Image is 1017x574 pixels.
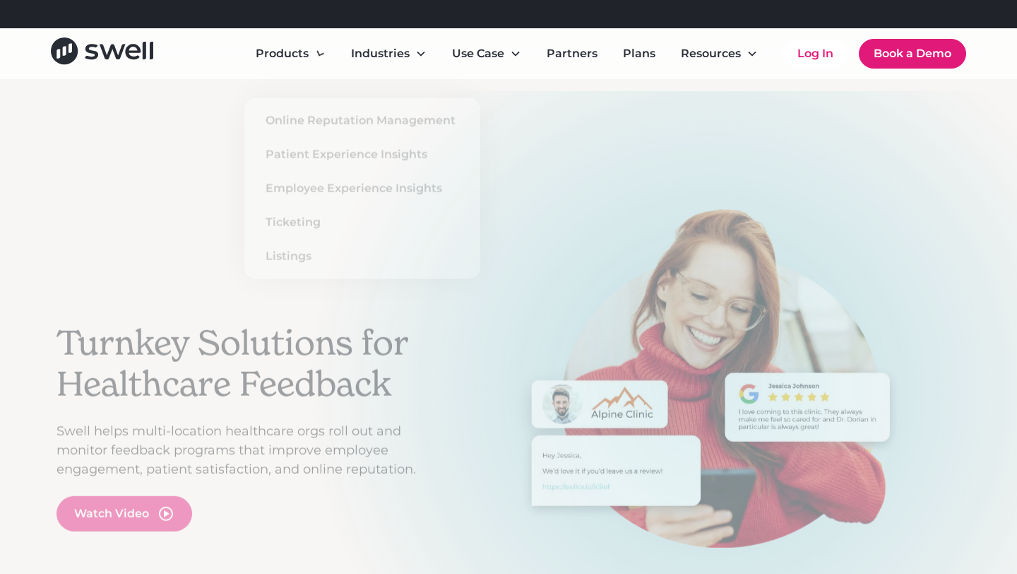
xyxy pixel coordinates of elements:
[670,40,769,68] div: Resources
[266,146,427,163] div: Patient Experience Insights
[56,421,438,479] p: Swell helps multi-location healthcare orgs roll out and monitor feedback programs that improve em...
[256,177,469,200] a: Employee Experience Insights
[681,45,741,62] div: Resources
[256,45,309,62] div: Products
[351,45,410,62] div: Industries
[266,214,321,231] div: Ticketing
[340,40,438,68] div: Industries
[256,143,469,166] a: Patient Experience Insights
[56,496,192,531] a: open lightbox
[256,211,469,234] a: Ticketing
[783,40,847,68] a: Log In
[441,40,533,68] div: Use Case
[256,110,469,132] a: Online Reputation Management
[266,248,311,265] div: Listings
[266,180,442,197] div: Employee Experience Insights
[244,40,337,68] div: Products
[51,37,153,69] a: home
[256,245,469,268] a: Listings
[244,98,480,279] nav: Products
[612,40,667,68] a: Plans
[452,45,504,62] div: Use Case
[74,505,149,522] div: Watch Video
[266,112,456,129] div: Online Reputation Management
[56,323,438,404] h2: Turnkey Solutions for Healthcare Feedback
[859,39,966,69] a: Book a Demo
[535,40,609,68] a: Partners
